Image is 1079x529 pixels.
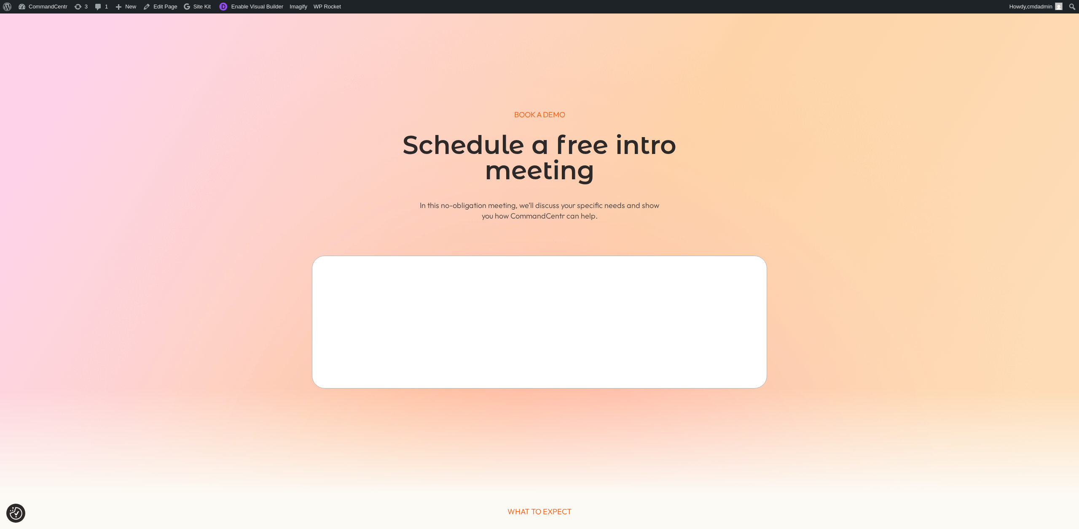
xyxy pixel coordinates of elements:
p: In this no-obligation meeting, we’ll discuss your specific needs and show you how CommandCentr ca... [414,200,665,221]
p: WHAT TO EXPECT [312,506,767,517]
img: Revisit consent button [10,507,22,520]
button: Consent Preferences [10,507,22,520]
span: Site Kit [193,3,211,10]
h1: Schedule a free intro meeting [379,132,700,187]
iframe: Book a time [329,267,750,374]
span: cmdadmin [1027,3,1052,10]
p: BOOK A DEMO [312,109,767,120]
